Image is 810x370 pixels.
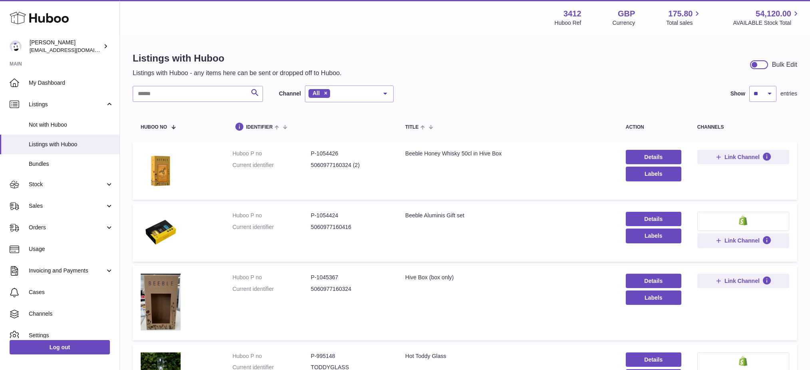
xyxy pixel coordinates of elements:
dd: 5060977160324 [311,285,389,293]
div: action [626,125,681,130]
span: Listings with Huboo [29,141,113,148]
span: Stock [29,181,105,188]
span: Total sales [666,19,702,27]
a: Details [626,212,681,226]
span: Channels [29,310,113,318]
span: Cases [29,288,113,296]
button: Link Channel [697,150,789,164]
span: Link Channel [724,237,760,244]
span: Settings [29,332,113,339]
span: Bundles [29,160,113,168]
span: Listings [29,101,105,108]
span: 175.80 [668,8,693,19]
dt: Huboo P no [233,352,311,360]
div: channels [697,125,789,130]
span: Orders [29,224,105,231]
label: Show [730,90,745,97]
img: Beeble Aluminis Gift set [141,212,181,252]
strong: 3412 [563,8,581,19]
a: Details [626,150,681,164]
a: Details [626,274,681,288]
div: Hive Box (box only) [405,274,610,281]
img: shopify-small.png [739,216,747,225]
dt: Huboo P no [233,212,311,219]
span: Link Channel [724,277,760,284]
img: shopify-small.png [739,356,747,366]
span: My Dashboard [29,79,113,87]
button: Labels [626,290,681,305]
span: 54,120.00 [756,8,791,19]
img: Beeble Honey Whisky 50cl in Hive Box [141,150,181,190]
img: Hive Box (box only) [141,274,181,330]
button: Labels [626,229,681,243]
div: Beeble Honey Whisky 50cl in Hive Box [405,150,610,157]
div: Beeble Aluminis Gift set [405,212,610,219]
span: Invoicing and Payments [29,267,105,275]
h1: Listings with Huboo [133,52,342,65]
div: Hot Toddy Glass [405,352,610,360]
dd: 5060977160324 (2) [311,161,389,169]
span: identifier [246,125,273,130]
a: Log out [10,340,110,354]
span: Huboo no [141,125,167,130]
span: Usage [29,245,113,253]
div: Bulk Edit [772,60,797,69]
span: All [312,90,320,96]
strong: GBP [618,8,635,19]
span: title [405,125,418,130]
div: Huboo Ref [555,19,581,27]
div: Currency [613,19,635,27]
dd: P-1054424 [311,212,389,219]
dd: 5060977160416 [311,223,389,231]
span: Sales [29,202,105,210]
span: Not with Huboo [29,121,113,129]
button: Labels [626,167,681,181]
dt: Huboo P no [233,150,311,157]
p: Listings with Huboo - any items here can be sent or dropped off to Huboo. [133,69,342,78]
div: [PERSON_NAME] [30,39,101,54]
a: 54,120.00 AVAILABLE Stock Total [733,8,800,27]
button: Link Channel [697,233,789,248]
dd: P-995148 [311,352,389,360]
img: internalAdmin-3412@internal.huboo.com [10,40,22,52]
dd: P-1045367 [311,274,389,281]
label: Channel [279,90,301,97]
span: entries [780,90,797,97]
dd: P-1054426 [311,150,389,157]
dt: Current identifier [233,285,311,293]
span: [EMAIL_ADDRESS][DOMAIN_NAME] [30,47,117,53]
button: Link Channel [697,274,789,288]
span: Link Channel [724,153,760,161]
dt: Huboo P no [233,274,311,281]
dt: Current identifier [233,161,311,169]
a: 175.80 Total sales [666,8,702,27]
dt: Current identifier [233,223,311,231]
a: Details [626,352,681,367]
span: AVAILABLE Stock Total [733,19,800,27]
